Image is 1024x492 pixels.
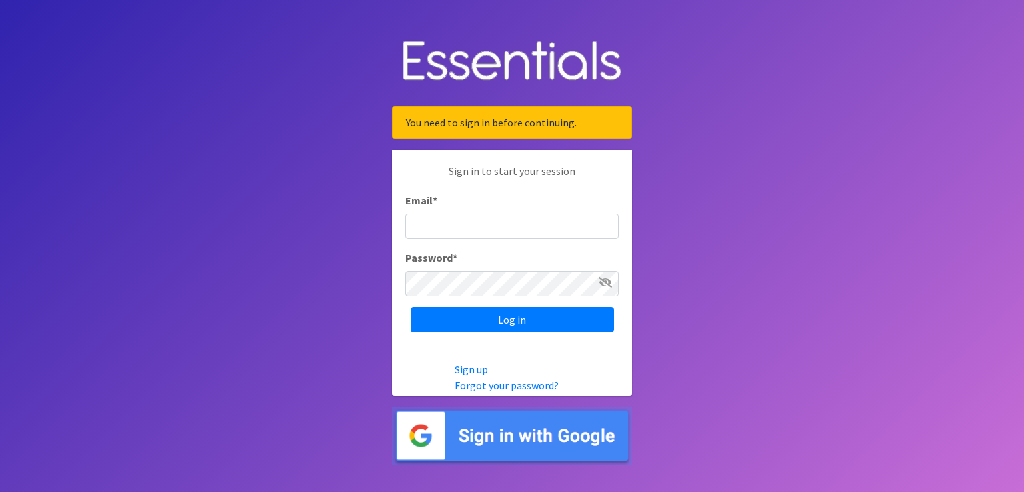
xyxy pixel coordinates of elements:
label: Email [405,192,437,208]
img: Sign in with Google [392,407,632,465]
input: Log in [411,307,614,332]
p: Sign in to start your session [405,163,619,192]
div: You need to sign in before continuing. [392,106,632,139]
label: Password [405,250,457,266]
img: Human Essentials [392,27,632,96]
a: Sign up [455,363,488,376]
abbr: required [433,194,437,207]
a: Forgot your password? [455,379,559,392]
abbr: required [453,251,457,264]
